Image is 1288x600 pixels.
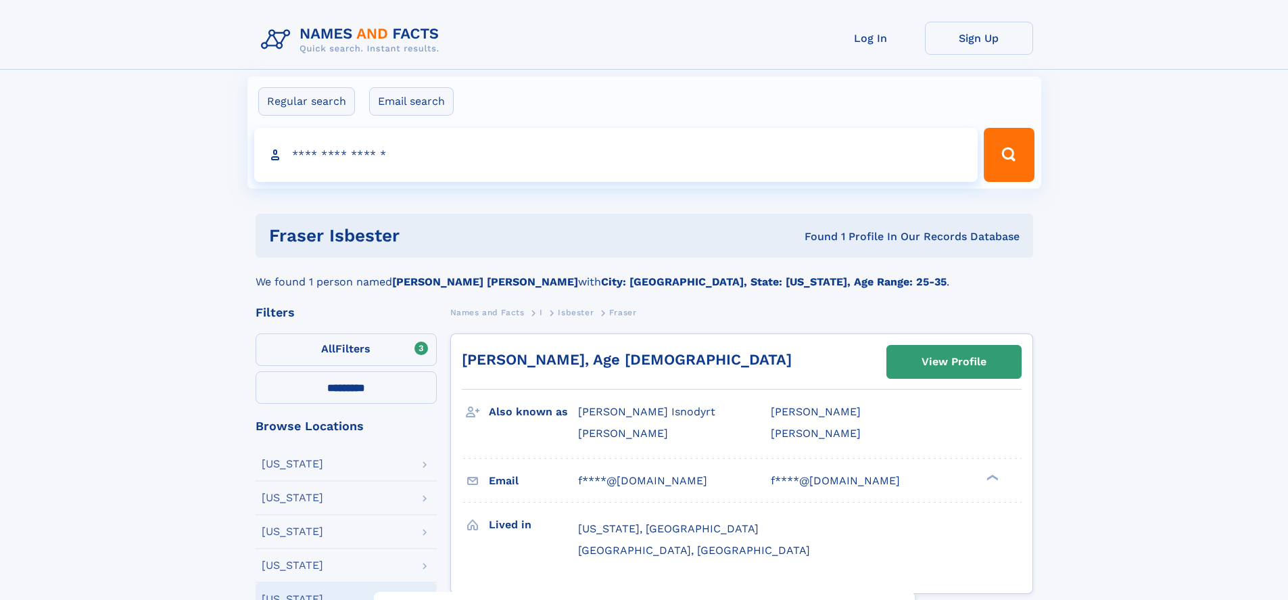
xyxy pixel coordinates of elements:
[984,128,1034,182] button: Search Button
[925,22,1033,55] a: Sign Up
[262,459,323,469] div: [US_STATE]
[262,560,323,571] div: [US_STATE]
[489,469,578,492] h3: Email
[256,333,437,366] label: Filters
[601,275,947,288] b: City: [GEOGRAPHIC_DATA], State: [US_STATE], Age Range: 25-35
[369,87,454,116] label: Email search
[254,128,978,182] input: search input
[269,227,602,244] h1: fraser isbester
[578,544,810,557] span: [GEOGRAPHIC_DATA], [GEOGRAPHIC_DATA]
[462,351,792,368] a: [PERSON_NAME], Age [DEMOGRAPHIC_DATA]
[262,492,323,503] div: [US_STATE]
[256,258,1033,290] div: We found 1 person named with .
[540,304,543,321] a: I
[392,275,578,288] b: [PERSON_NAME] [PERSON_NAME]
[450,304,525,321] a: Names and Facts
[558,304,594,321] a: Isbester
[983,473,999,482] div: ❯
[256,306,437,319] div: Filters
[262,526,323,537] div: [US_STATE]
[540,308,543,317] span: I
[609,308,637,317] span: Fraser
[321,342,335,355] span: All
[887,346,1021,378] a: View Profile
[489,400,578,423] h3: Also known as
[602,229,1020,244] div: Found 1 Profile In Our Records Database
[771,427,861,440] span: [PERSON_NAME]
[578,522,759,535] span: [US_STATE], [GEOGRAPHIC_DATA]
[922,346,986,377] div: View Profile
[258,87,355,116] label: Regular search
[578,405,715,418] span: [PERSON_NAME] Isnodyrt
[256,22,450,58] img: Logo Names and Facts
[817,22,925,55] a: Log In
[256,420,437,432] div: Browse Locations
[558,308,594,317] span: Isbester
[578,427,668,440] span: [PERSON_NAME]
[771,405,861,418] span: [PERSON_NAME]
[489,513,578,536] h3: Lived in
